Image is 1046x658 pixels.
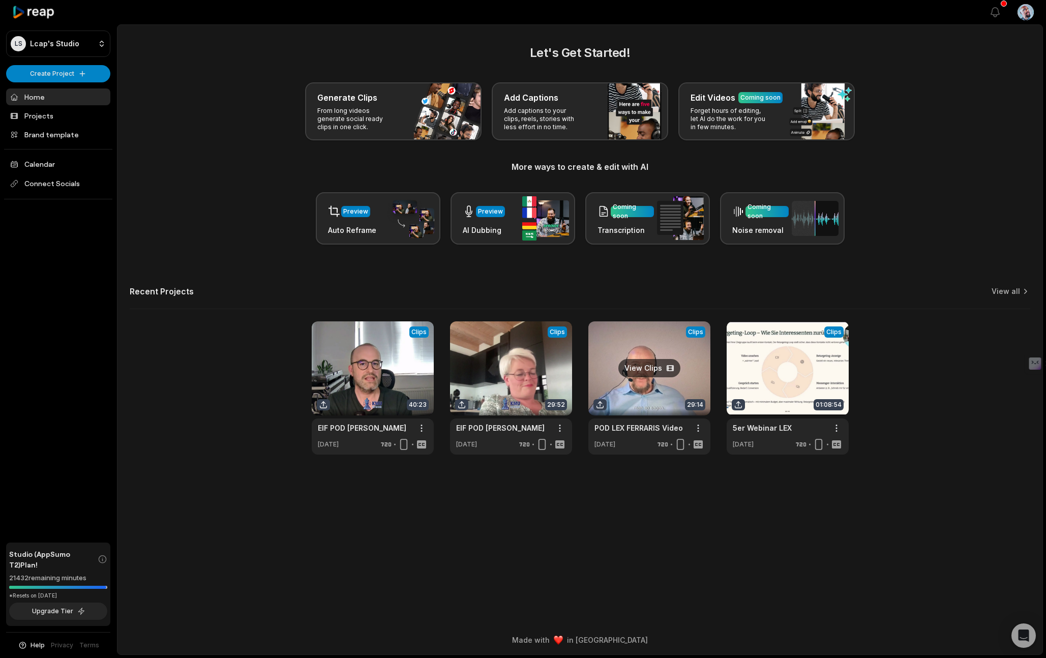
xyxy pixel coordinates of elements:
[31,641,45,650] span: Help
[456,423,545,433] a: EIF POD [PERSON_NAME]
[748,202,787,221] div: Coming soon
[740,93,781,102] div: Coming soon
[992,286,1020,296] a: View all
[387,199,434,238] img: auto_reframe.png
[6,88,110,105] a: Home
[51,641,73,650] a: Privacy
[597,225,654,235] h3: Transcription
[79,641,99,650] a: Terms
[504,92,558,104] h3: Add Captions
[18,641,45,650] button: Help
[478,207,503,216] div: Preview
[594,423,683,433] a: POD LEX FERRARIS Video
[463,225,505,235] h3: AI Dubbing
[504,107,583,131] p: Add captions to your clips, reels, stories with less effort in no time.
[127,635,1033,645] div: Made with in [GEOGRAPHIC_DATA]
[9,592,107,600] div: *Resets on [DATE]
[1011,623,1036,648] div: Open Intercom Messenger
[343,207,368,216] div: Preview
[130,286,194,296] h2: Recent Projects
[9,549,98,570] span: Studio (AppSumo T2) Plan!
[317,92,377,104] h3: Generate Clips
[9,603,107,620] button: Upgrade Tier
[318,423,406,433] a: EIF POD [PERSON_NAME]
[11,36,26,51] div: LS
[792,201,839,236] img: noise_removal.png
[6,156,110,172] a: Calendar
[328,225,376,235] h3: Auto Reframe
[732,225,789,235] h3: Noise removal
[130,161,1030,173] h3: More ways to create & edit with AI
[691,92,735,104] h3: Edit Videos
[657,196,704,240] img: transcription.png
[317,107,396,131] p: From long videos generate social ready clips in one click.
[6,126,110,143] a: Brand template
[6,107,110,124] a: Projects
[6,65,110,82] button: Create Project
[554,636,563,645] img: heart emoji
[6,174,110,193] span: Connect Socials
[9,573,107,583] div: 21432 remaining minutes
[613,202,652,221] div: Coming soon
[691,107,769,131] p: Forget hours of editing, let AI do the work for you in few minutes.
[733,423,792,433] a: 5er Webinar LEX
[522,196,569,241] img: ai_dubbing.png
[130,44,1030,62] h2: Let's Get Started!
[30,39,79,48] p: Lcap's Studio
